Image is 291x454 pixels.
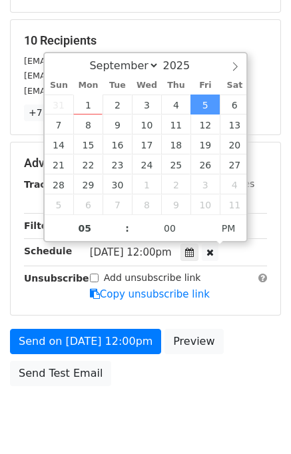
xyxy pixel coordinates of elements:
h5: Advanced [24,156,267,170]
strong: Schedule [24,246,72,256]
span: September 22, 2025 [73,154,103,174]
span: Thu [161,81,190,90]
a: Send on [DATE] 12:00pm [10,329,161,354]
span: Fri [190,81,220,90]
small: [EMAIL_ADDRESS][DOMAIN_NAME] [24,86,172,96]
span: September 5, 2025 [190,95,220,114]
a: Copy unsubscribe link [90,288,210,300]
input: Hour [45,215,126,242]
span: September 30, 2025 [103,174,132,194]
span: September 9, 2025 [103,114,132,134]
span: October 8, 2025 [132,194,161,214]
span: October 1, 2025 [132,174,161,194]
a: Send Test Email [10,361,111,386]
span: October 9, 2025 [161,194,190,214]
span: September 21, 2025 [45,154,74,174]
span: Sun [45,81,74,90]
span: September 6, 2025 [220,95,249,114]
span: Tue [103,81,132,90]
small: [EMAIL_ADDRESS][DOMAIN_NAME] [24,56,172,66]
span: September 10, 2025 [132,114,161,134]
span: October 3, 2025 [190,174,220,194]
span: September 2, 2025 [103,95,132,114]
span: September 19, 2025 [190,134,220,154]
span: September 27, 2025 [220,154,249,174]
span: September 14, 2025 [45,134,74,154]
span: September 20, 2025 [220,134,249,154]
span: October 7, 2025 [103,194,132,214]
span: September 17, 2025 [132,134,161,154]
span: September 25, 2025 [161,154,190,174]
span: Mon [73,81,103,90]
span: Sat [220,81,249,90]
span: September 11, 2025 [161,114,190,134]
a: +7 more [24,105,74,121]
span: September 4, 2025 [161,95,190,114]
span: September 3, 2025 [132,95,161,114]
small: [EMAIL_ADDRESS][DOMAIN_NAME] [24,71,172,81]
span: September 29, 2025 [73,174,103,194]
label: Add unsubscribe link [104,271,201,285]
span: October 2, 2025 [161,174,190,194]
span: September 7, 2025 [45,114,74,134]
span: September 24, 2025 [132,154,161,174]
span: September 16, 2025 [103,134,132,154]
span: October 11, 2025 [220,194,249,214]
span: October 4, 2025 [220,174,249,194]
span: September 18, 2025 [161,134,190,154]
a: Preview [164,329,223,354]
span: October 10, 2025 [190,194,220,214]
span: September 1, 2025 [73,95,103,114]
input: Year [159,59,207,72]
span: September 23, 2025 [103,154,132,174]
span: September 28, 2025 [45,174,74,194]
span: : [125,215,129,242]
strong: Tracking [24,179,69,190]
h5: 10 Recipients [24,33,267,48]
input: Minute [129,215,210,242]
span: September 13, 2025 [220,114,249,134]
span: [DATE] 12:00pm [90,246,172,258]
span: October 5, 2025 [45,194,74,214]
iframe: Chat Widget [224,390,291,454]
span: August 31, 2025 [45,95,74,114]
span: Click to toggle [210,215,247,242]
span: September 8, 2025 [73,114,103,134]
span: September 12, 2025 [190,114,220,134]
span: October 6, 2025 [73,194,103,214]
strong: Filters [24,220,58,231]
span: September 26, 2025 [190,154,220,174]
span: Wed [132,81,161,90]
strong: Unsubscribe [24,273,89,284]
span: September 15, 2025 [73,134,103,154]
